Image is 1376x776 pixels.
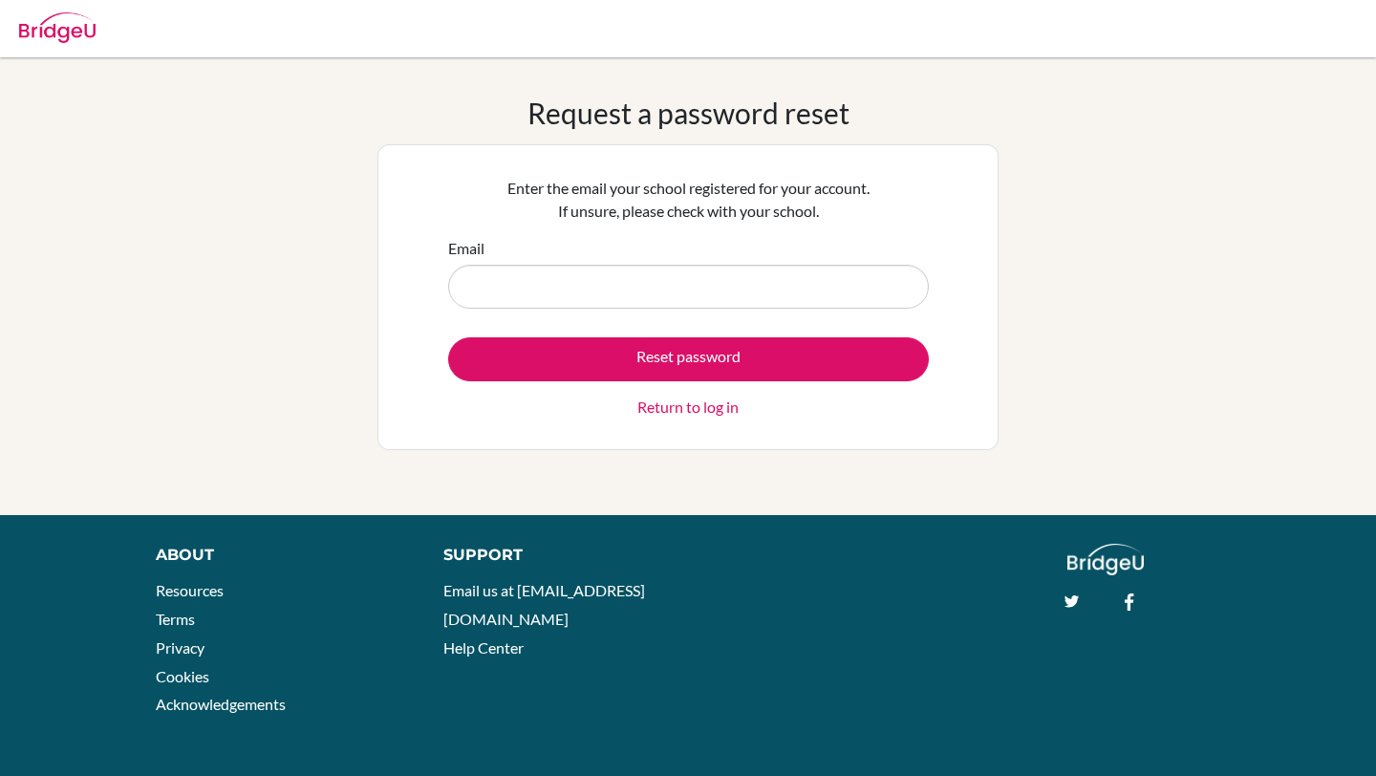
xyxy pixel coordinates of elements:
[448,177,929,223] p: Enter the email your school registered for your account. If unsure, please check with your school.
[156,667,209,685] a: Cookies
[637,396,739,419] a: Return to log in
[448,237,484,260] label: Email
[1067,544,1145,575] img: logo_white@2x-f4f0deed5e89b7ecb1c2cc34c3e3d731f90f0f143d5ea2071677605dd97b5244.png
[448,337,929,381] button: Reset password
[156,581,224,599] a: Resources
[527,96,849,130] h1: Request a password reset
[156,610,195,628] a: Terms
[156,638,204,657] a: Privacy
[443,638,524,657] a: Help Center
[156,695,286,713] a: Acknowledgements
[443,544,669,567] div: Support
[19,12,96,43] img: Bridge-U
[443,581,645,628] a: Email us at [EMAIL_ADDRESS][DOMAIN_NAME]
[156,544,400,567] div: About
